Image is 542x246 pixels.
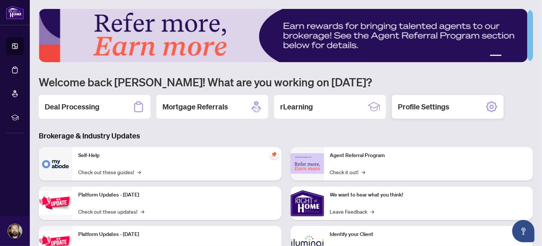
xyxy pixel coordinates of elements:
h3: Brokerage & Industry Updates [39,131,533,141]
p: We want to hear what you think! [330,191,527,199]
img: Slide 0 [39,9,527,62]
p: Platform Updates - [DATE] [78,230,276,239]
span: → [137,168,141,176]
h2: rLearning [280,102,313,112]
h2: Mortgage Referrals [162,102,228,112]
img: Agent Referral Program [291,153,324,174]
h1: Welcome back [PERSON_NAME]! What are you working on [DATE]? [39,75,533,89]
span: pushpin [270,150,279,159]
button: 3 [511,55,514,58]
img: Self-Help [39,147,72,180]
span: → [362,168,365,176]
img: logo [6,6,24,19]
span: → [371,207,374,215]
button: Open asap [512,220,535,242]
button: 5 [523,55,526,58]
h2: Deal Processing [45,102,99,112]
p: Self-Help [78,151,276,160]
a: Leave Feedback→ [330,207,374,215]
p: Identify your Client [330,230,527,239]
p: Platform Updates - [DATE] [78,191,276,199]
span: → [140,207,144,215]
img: Profile Icon [8,224,22,238]
h2: Profile Settings [398,102,449,112]
a: Check out these guides!→ [78,168,141,176]
button: 2 [505,55,508,58]
button: 4 [517,55,520,58]
a: Check it out!→ [330,168,365,176]
img: Platform Updates - July 21, 2025 [39,191,72,215]
button: 1 [490,55,502,58]
a: Check out these updates!→ [78,207,144,215]
p: Agent Referral Program [330,151,527,160]
img: We want to hear what you think! [291,186,324,220]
